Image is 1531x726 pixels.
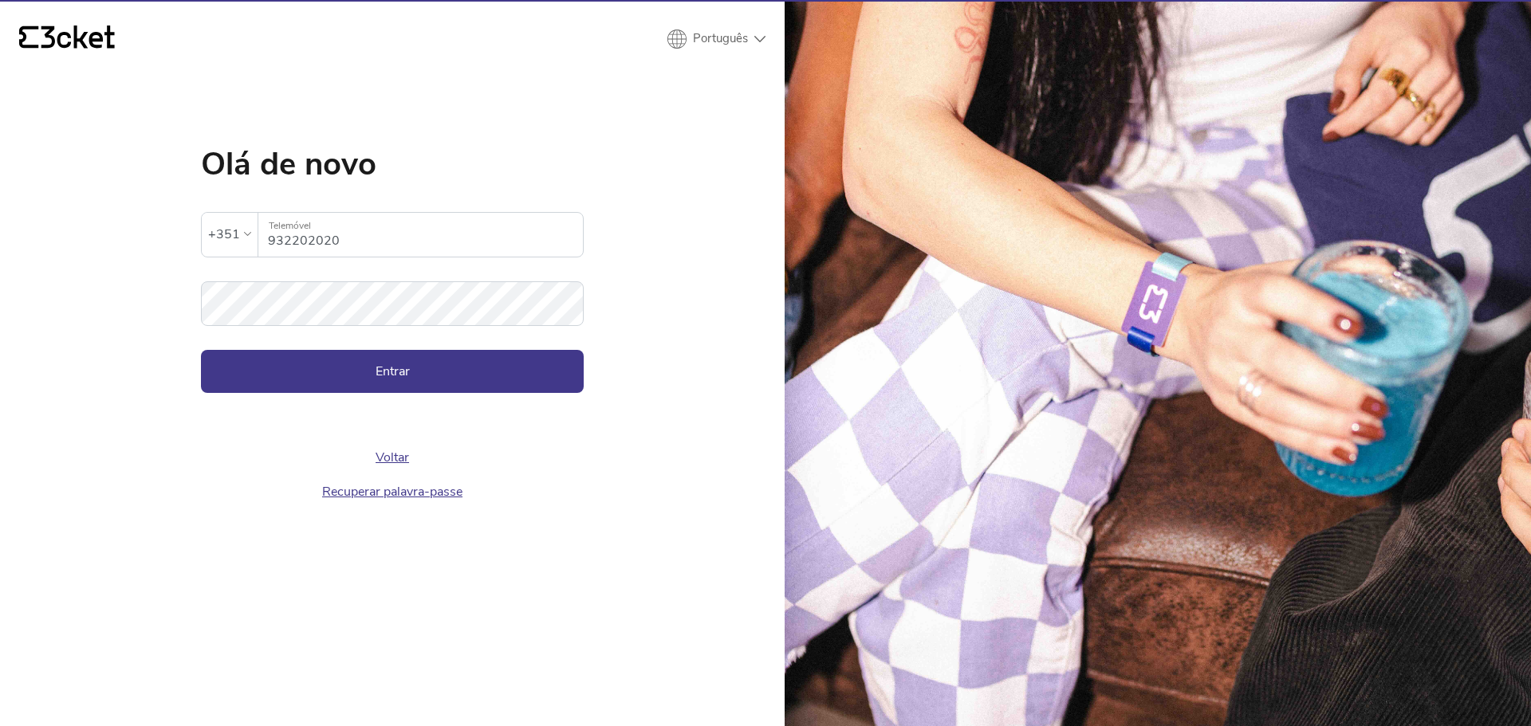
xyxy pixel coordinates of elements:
[258,213,583,239] label: Telemóvel
[201,148,584,180] h1: Olá de novo
[201,350,584,393] button: Entrar
[376,449,409,466] a: Voltar
[322,483,462,500] a: Recuperar palavra-passe
[19,26,115,53] a: {' '}
[201,281,584,308] label: Palavra-passe
[268,213,583,257] input: Telemóvel
[208,222,240,246] div: +351
[19,26,38,49] g: {' '}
